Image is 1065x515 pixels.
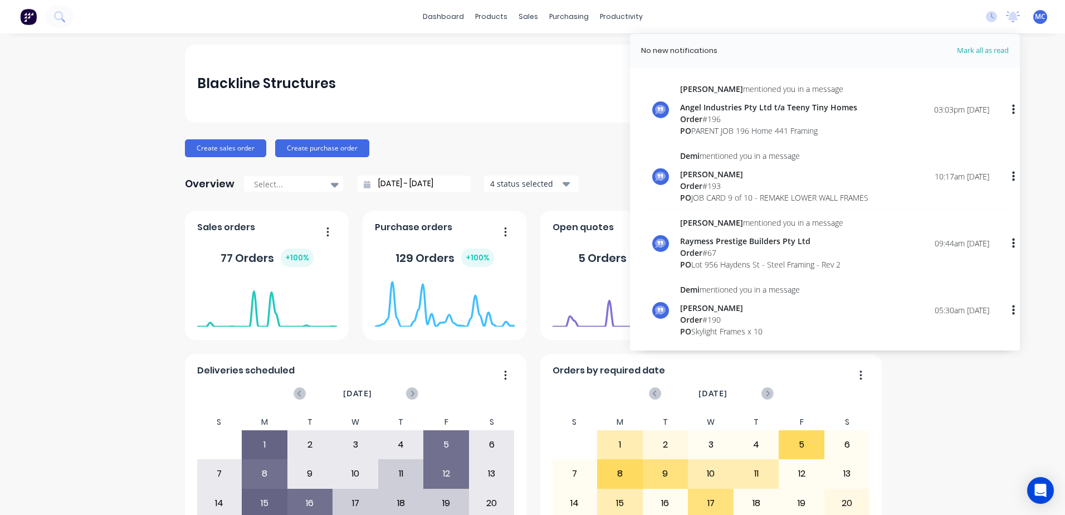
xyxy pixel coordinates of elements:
div: 11 [379,460,423,488]
div: T [287,414,333,430]
span: Purchase orders [375,221,452,234]
div: 5 Orders [578,249,666,267]
span: Order [680,247,702,258]
div: S [824,414,870,430]
div: mentioned you in a message [680,217,843,229]
span: Order [680,114,702,124]
div: 9 [288,460,333,488]
div: Angel Industries Pty Ltd t/a Teeny Tiny Homes [680,101,857,113]
div: # 190 [680,314,800,325]
div: 13 [825,460,869,488]
div: T [643,414,688,430]
div: PARENT JOB 196 Home 441 Framing [680,125,857,137]
div: [PERSON_NAME] [680,302,800,314]
div: Raymess Prestige Builders Pty Ltd [680,235,843,247]
button: Create purchase order [275,139,369,157]
div: 3 [333,431,378,459]
div: 8 [242,460,287,488]
div: Lot 956 Haydens St - Steel Framing - Rev 2 [680,259,843,270]
div: S [552,414,598,430]
a: dashboard [417,8,470,25]
div: 7 [553,460,597,488]
span: [DATE] [698,387,727,400]
div: 12 [779,460,824,488]
div: T [734,414,779,430]
div: 129 Orders [395,249,494,267]
div: mentioned you in a message [680,284,800,295]
div: S [197,414,242,430]
div: # 196 [680,113,857,125]
div: 3 [688,431,733,459]
img: Factory [20,8,37,25]
div: F [423,414,469,430]
span: PO [680,192,691,203]
div: mentioned you in a message [680,83,857,95]
div: 1 [598,431,642,459]
span: Open quotes [553,221,614,234]
span: Order [680,314,702,325]
span: PO [680,259,691,270]
span: Sales orders [197,221,255,234]
div: 2 [643,431,688,459]
div: Overview [185,173,235,195]
div: # 193 [680,180,868,192]
span: PO [680,326,691,337]
span: Demi [680,284,700,295]
span: [DATE] [343,387,372,400]
div: 03:03pm [DATE] [934,104,989,115]
span: [PERSON_NAME] [680,84,743,94]
div: # 67 [680,247,843,259]
div: 4 [379,431,423,459]
span: MC [1035,12,1046,22]
div: 10 [333,460,378,488]
div: M [242,414,287,430]
button: 4 status selected [484,176,579,192]
div: Blackline Structures [197,72,336,95]
div: products [470,8,513,25]
span: [PERSON_NAME] [680,217,743,228]
div: 05:30am [DATE] [935,304,989,316]
div: [PERSON_NAME] [680,168,868,180]
div: 5 [779,431,824,459]
div: + 100 % [281,249,314,267]
div: 2 [288,431,333,459]
div: 12 [424,460,468,488]
div: M [597,414,643,430]
div: T [378,414,424,430]
div: 10 [688,460,733,488]
div: 1 [242,431,287,459]
div: JOB CARD 9 of 10 - REMAKE LOWER WALL FRAMES [680,192,868,203]
div: sales [513,8,544,25]
div: No new notifications [641,45,717,56]
div: 09:44am [DATE] [935,237,989,249]
div: mentioned you in a message [680,150,868,162]
div: S [469,414,515,430]
span: Order [680,181,702,191]
div: Skylight Frames x 10 [680,325,800,337]
div: 8 [598,460,642,488]
div: W [688,414,734,430]
div: 13 [470,460,514,488]
div: 4 status selected [490,178,560,190]
div: 5 [424,431,468,459]
div: + 100 % [461,249,494,267]
span: Demi [680,150,700,161]
div: 77 Orders [221,249,314,267]
div: productivity [594,8,648,25]
div: 10:17am [DATE] [935,171,989,182]
div: 9 [643,460,688,488]
div: W [333,414,378,430]
div: 6 [470,431,514,459]
button: Create sales order [185,139,266,157]
div: purchasing [544,8,594,25]
div: 11 [734,460,779,488]
div: Open Intercom Messenger [1027,477,1054,504]
div: 4 [734,431,779,459]
div: 6 [825,431,869,459]
div: 7 [197,460,242,488]
span: Mark all as read [917,45,1009,56]
div: F [779,414,824,430]
span: PO [680,125,691,136]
